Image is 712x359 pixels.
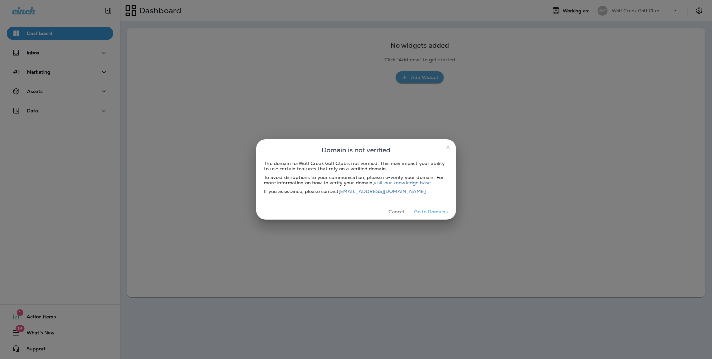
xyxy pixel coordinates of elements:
a: visit our knowledge base [374,180,431,186]
div: To avoid disruptions to your communication, please re-verify your domain. For more information on... [264,175,448,185]
a: [EMAIL_ADDRESS][DOMAIN_NAME] [339,188,426,194]
button: close [443,142,453,153]
div: The domain for Wolf Creek Golf Club is not verified. This may impact your ability to use certain ... [264,161,448,171]
div: If you assistance, please contact [264,189,448,194]
button: Cancel [384,207,409,217]
span: Domain is not verified [322,145,390,155]
button: Go to Domains [412,207,451,217]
